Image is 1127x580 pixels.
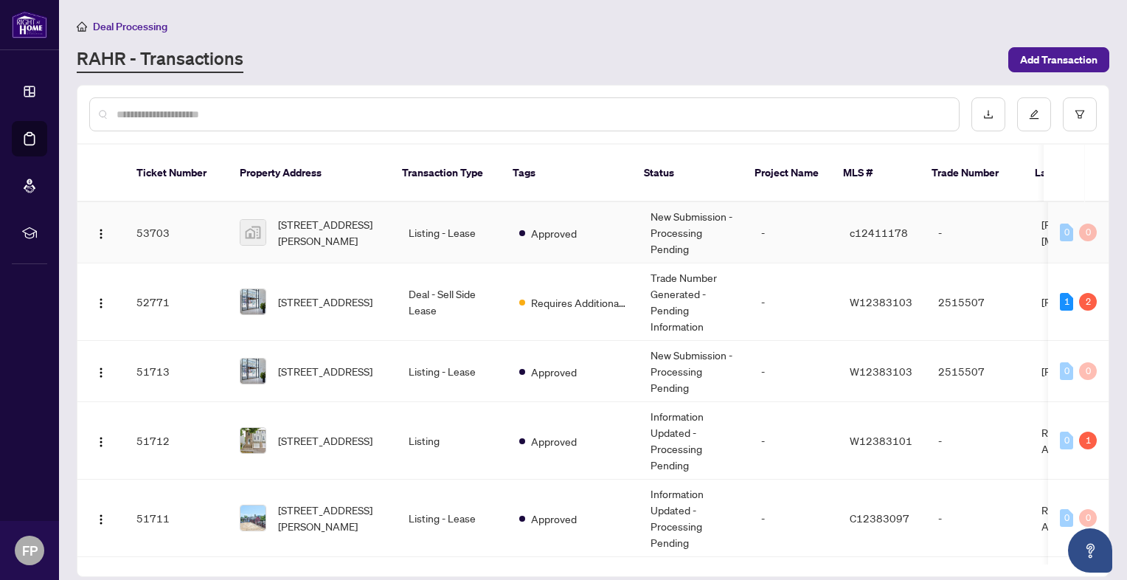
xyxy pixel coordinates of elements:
div: 2 [1079,293,1097,311]
th: MLS # [831,145,920,202]
span: Deal Processing [93,20,167,33]
td: 51713 [125,341,228,402]
button: Add Transaction [1008,47,1109,72]
span: filter [1075,109,1085,120]
span: W12383101 [850,434,912,447]
button: Logo [89,221,113,244]
td: - [749,341,838,402]
button: Logo [89,506,113,530]
td: Listing [397,402,507,480]
span: [STREET_ADDRESS] [278,294,372,310]
th: Status [632,145,743,202]
th: Transaction Type [390,145,501,202]
span: c12411178 [850,226,908,239]
div: 0 [1079,362,1097,380]
button: edit [1017,97,1051,131]
th: Project Name [743,145,831,202]
td: 51711 [125,480,228,557]
div: 1 [1079,432,1097,449]
td: - [926,202,1030,263]
span: Approved [531,433,577,449]
td: - [926,402,1030,480]
span: [STREET_ADDRESS][PERSON_NAME] [278,216,385,249]
span: C12383097 [850,511,909,525]
div: 0 [1079,224,1097,241]
td: 51712 [125,402,228,480]
img: Logo [95,367,107,379]
td: Information Updated - Processing Pending [639,402,749,480]
button: Logo [89,429,113,452]
th: Ticket Number [125,145,228,202]
img: logo [12,11,47,38]
div: 0 [1060,509,1073,527]
td: - [926,480,1030,557]
th: Tags [501,145,632,202]
td: Listing - Lease [397,341,507,402]
div: 1 [1060,293,1073,311]
td: Information Updated - Processing Pending [639,480,749,557]
div: 0 [1079,509,1097,527]
button: Logo [89,290,113,314]
span: Add Transaction [1020,48,1097,72]
button: download [971,97,1005,131]
div: 0 [1060,224,1073,241]
img: thumbnail-img [240,220,266,245]
td: 53703 [125,202,228,263]
div: 0 [1060,432,1073,449]
img: thumbnail-img [240,428,266,453]
td: 2515507 [926,263,1030,341]
span: Approved [531,225,577,241]
button: Open asap [1068,528,1112,573]
img: thumbnail-img [240,505,266,531]
td: New Submission - Processing Pending [639,202,749,263]
td: Deal - Sell Side Lease [397,263,507,341]
button: filter [1063,97,1097,131]
span: Requires Additional Docs [531,294,627,311]
td: Listing - Lease [397,480,507,557]
th: Property Address [228,145,390,202]
img: thumbnail-img [240,289,266,314]
td: 2515507 [926,341,1030,402]
td: 52771 [125,263,228,341]
div: 0 [1060,362,1073,380]
td: - [749,480,838,557]
img: Logo [95,436,107,448]
span: FP [22,540,38,561]
img: thumbnail-img [240,359,266,384]
td: - [749,263,838,341]
img: Logo [95,297,107,309]
td: - [749,202,838,263]
span: [STREET_ADDRESS] [278,363,372,379]
a: RAHR - Transactions [77,46,243,73]
span: edit [1029,109,1039,120]
span: [STREET_ADDRESS][PERSON_NAME] [278,502,385,534]
span: W12383103 [850,365,912,378]
span: W12383103 [850,295,912,308]
th: Trade Number [920,145,1023,202]
span: [STREET_ADDRESS] [278,432,372,449]
img: Logo [95,228,107,240]
td: - [749,402,838,480]
td: Listing - Lease [397,202,507,263]
span: download [983,109,994,120]
span: home [77,21,87,32]
td: Trade Number Generated - Pending Information [639,263,749,341]
td: New Submission - Processing Pending [639,341,749,402]
img: Logo [95,514,107,525]
button: Logo [89,359,113,383]
span: Approved [531,364,577,380]
span: Approved [531,511,577,527]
